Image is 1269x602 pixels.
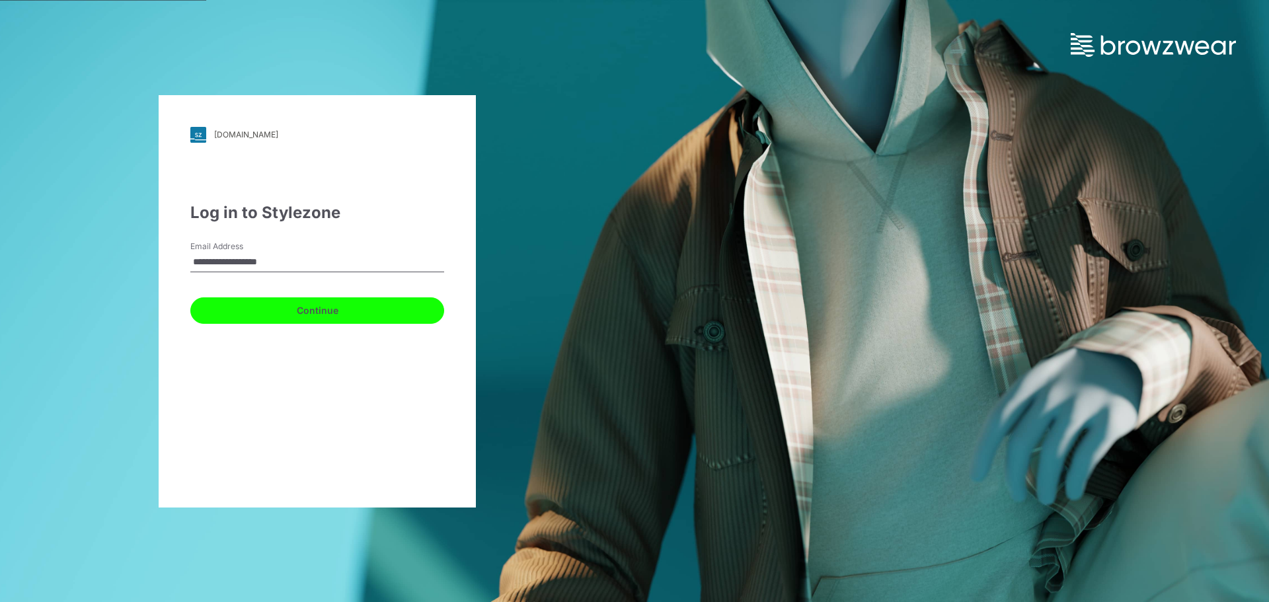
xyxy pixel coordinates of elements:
button: Continue [190,297,444,324]
label: Email Address [190,241,283,252]
img: browzwear-logo.73288ffb.svg [1071,33,1236,57]
div: [DOMAIN_NAME] [214,130,278,139]
div: Log in to Stylezone [190,201,444,225]
a: [DOMAIN_NAME] [190,127,444,143]
img: svg+xml;base64,PHN2ZyB3aWR0aD0iMjgiIGhlaWdodD0iMjgiIHZpZXdCb3g9IjAgMCAyOCAyOCIgZmlsbD0ibm9uZSIgeG... [190,127,206,143]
